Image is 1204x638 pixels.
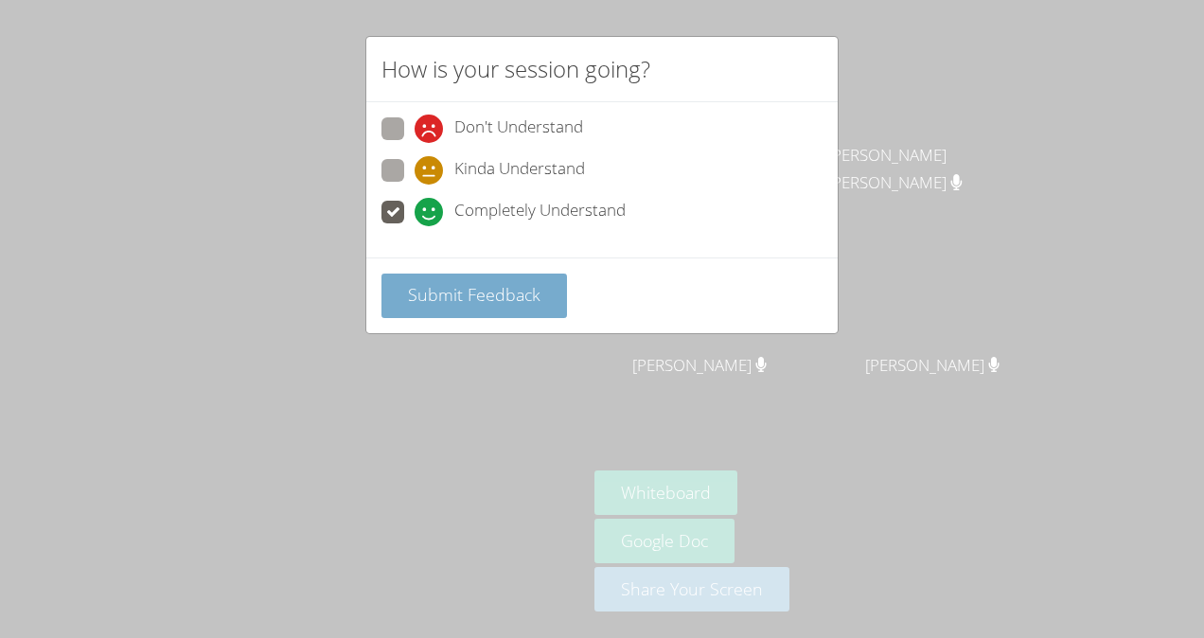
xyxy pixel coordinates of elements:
[381,52,650,86] h2: How is your session going?
[454,156,585,185] span: Kinda Understand
[381,274,567,318] button: Submit Feedback
[454,115,583,143] span: Don't Understand
[454,198,626,226] span: Completely Understand
[408,283,540,306] span: Submit Feedback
